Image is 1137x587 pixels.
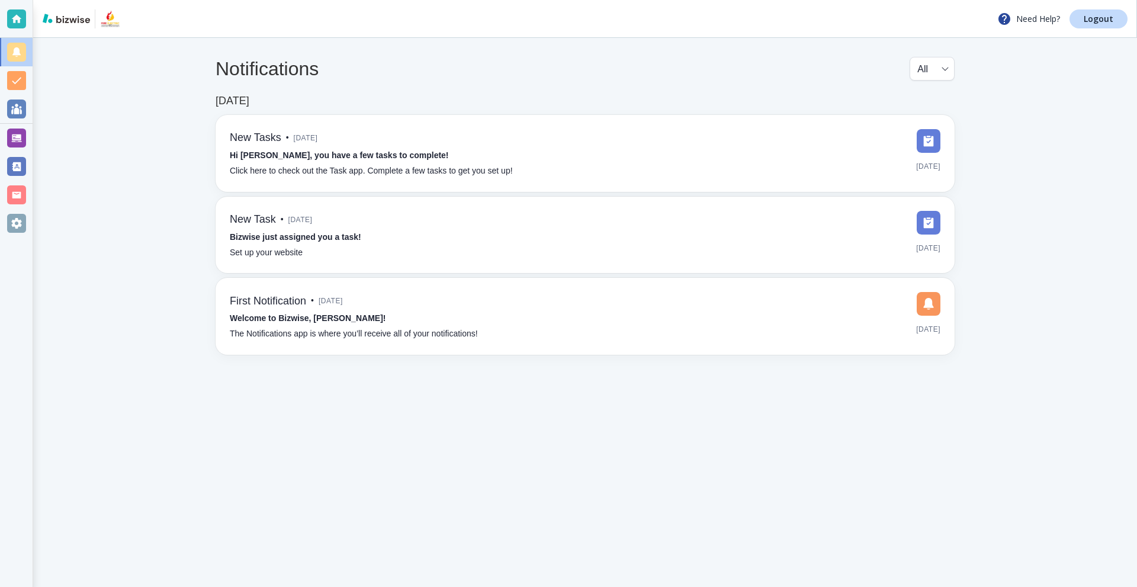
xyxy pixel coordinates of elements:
[917,292,940,316] img: DashboardSidebarNotification.svg
[230,150,449,160] strong: Hi [PERSON_NAME], you have a few tasks to complete!
[916,239,940,257] span: [DATE]
[216,57,319,80] h4: Notifications
[917,211,940,235] img: DashboardSidebarTasks.svg
[288,211,313,229] span: [DATE]
[319,292,343,310] span: [DATE]
[230,213,276,226] h6: New Task
[916,158,940,175] span: [DATE]
[1084,15,1113,23] p: Logout
[230,232,361,242] strong: Bizwise just assigned you a task!
[230,131,281,145] h6: New Tasks
[281,213,284,226] p: •
[230,165,513,178] p: Click here to check out the Task app. Complete a few tasks to get you set up!
[286,131,289,145] p: •
[230,295,306,308] h6: First Notification
[311,294,314,307] p: •
[230,246,303,259] p: Set up your website
[230,313,386,323] strong: Welcome to Bizwise, [PERSON_NAME]!
[917,129,940,153] img: DashboardSidebarTasks.svg
[294,129,318,147] span: [DATE]
[917,57,947,80] div: All
[216,197,955,274] a: New Task•[DATE]Bizwise just assigned you a task!Set up your website[DATE]
[1069,9,1128,28] a: Logout
[916,320,940,338] span: [DATE]
[216,95,249,108] h6: [DATE]
[43,14,90,23] img: bizwise
[216,278,955,355] a: First Notification•[DATE]Welcome to Bizwise, [PERSON_NAME]!The Notifications app is where you’ll ...
[997,12,1060,26] p: Need Help?
[230,328,478,341] p: The Notifications app is where you’ll receive all of your notifications!
[216,115,955,192] a: New Tasks•[DATE]Hi [PERSON_NAME], you have a few tasks to complete!Click here to check out the Ta...
[100,9,121,28] img: Fire and Electric Inc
